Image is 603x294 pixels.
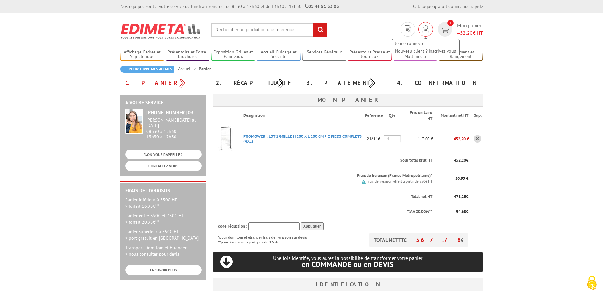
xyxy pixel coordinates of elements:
[365,113,383,119] p: Référence
[211,23,327,37] input: Rechercher un produit ou une référence...
[447,20,454,26] span: 1
[302,259,394,269] span: en COMMANDE ou en DEVIS
[436,22,483,37] a: devis rapide 1 Mon panier 452,20€ HT
[218,233,313,245] p: *pour dom-tom et étranger frais de livraison sur devis **pour livraison export, pas de T.V.A
[125,203,160,209] span: > forfait 16.95€
[146,117,202,139] div: 08h30 à 12h30 13h30 à 17h30
[365,133,384,144] p: 216116
[438,113,468,119] p: Montant net HT
[392,77,483,89] div: 4. Confirmation
[581,272,603,294] button: Cookies (fenêtre modale)
[301,222,324,230] input: Appliquer
[120,66,174,73] a: Poursuivre mes achats
[422,25,429,33] img: devis rapide
[440,26,449,33] img: devis rapide
[257,49,301,60] a: Accueil Guidage et Sécurité
[455,176,468,181] span: 20,95 €
[584,275,600,291] img: Cookies (fenêtre modale)
[125,150,202,159] a: ON VOUS RAPPELLE ?
[218,194,433,200] p: Total net HT
[213,126,238,151] img: PROMOWEB : LOT 1 GRILLE H 200 X L 100 CM + 2 PIEDS COMPLETS (4XL)
[125,228,202,241] p: Panier supérieur à 750€ HT
[405,25,411,33] img: devis rapide
[367,179,432,184] small: Frais de livraison offert à partir de 750€ HT
[155,218,160,223] sup: HT
[362,180,366,184] img: picto.png
[120,19,202,43] img: Edimeta
[218,223,247,229] span: code réduction :
[348,49,392,60] a: Présentoirs Presse et Journaux
[125,235,199,241] span: > port gratuit en [GEOGRAPHIC_DATA]
[146,117,202,128] div: [PERSON_NAME][DATE] au [DATE]
[199,66,211,72] li: Panier
[125,109,143,134] img: widget-service.jpg
[384,107,401,125] th: Qté
[438,157,468,164] p: €
[125,244,202,257] p: Transport Dom-Tom et Etranger
[392,39,459,47] a: Je me connecte
[213,278,483,291] h3: Identification
[302,77,392,89] div: 3. Paiement
[120,77,211,89] div: 1. Panier
[146,109,194,115] strong: [PHONE_NUMBER] 03
[125,219,160,225] span: > forfait 20.95€
[243,173,433,179] p: Frais de livraison (France Metropolitaine)*
[313,23,327,37] input: rechercher
[125,265,202,275] a: EN SAVOIR PLUS
[211,49,255,60] a: Exposition Grilles et Panneaux
[369,233,468,247] p: TOTAL NET TTC €
[120,3,339,10] div: Nos équipes sont à votre service du lundi au vendredi de 8h30 à 12h30 et de 13h30 à 17h30
[457,30,473,36] span: 452,20
[155,202,160,207] sup: HT
[406,110,433,122] p: Prix unitaire HT
[125,251,179,257] span: > nous consulter pour devis
[125,100,202,106] h2: A votre service
[438,194,468,200] p: €
[213,255,483,268] p: Une fois identifié, vous aurez la possibilité de transformer votre panier
[125,161,202,171] a: CONTACTEZ-NOUS
[448,3,483,9] a: Commande rapide
[416,236,461,243] span: 567,78
[469,107,483,125] th: Sup.
[439,49,483,60] a: Classement et Rangement
[238,153,433,168] th: Sous total brut HT
[438,209,468,215] p: €
[454,157,466,163] span: 452,20
[211,77,302,89] div: 2. Récapitulatif
[401,133,433,144] p: 113,05 €
[413,3,447,9] a: Catalogue gratuit
[120,49,164,60] a: Affichage Cadres et Signalétique
[238,107,365,125] th: Désignation
[418,22,433,37] div: Je me connecte Nouveau client ? Inscrivez-vous
[305,3,339,9] strong: 01 46 81 33 03
[456,209,466,214] span: 94,63
[213,94,483,106] h3: Mon panier
[125,197,202,209] p: Panier inférieur à 350€ HT
[178,66,199,72] a: Accueil
[454,194,466,199] span: 473,15
[243,134,362,144] a: PROMOWEB : LOT 1 GRILLE H 200 X L 100 CM + 2 PIEDS COMPLETS (4XL)
[218,209,433,215] p: T.V.A 20,00%**
[433,133,469,144] p: 452,20 €
[302,49,346,60] a: Services Généraux
[413,3,483,10] div: |
[457,29,483,37] span: € HT
[392,47,459,55] a: Nouveau client ? Inscrivez-vous
[125,213,202,225] p: Panier entre 350€ et 750€ HT
[457,22,483,37] span: Mon panier
[125,188,202,193] h2: Frais de Livraison
[166,49,210,60] a: Présentoirs et Porte-brochures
